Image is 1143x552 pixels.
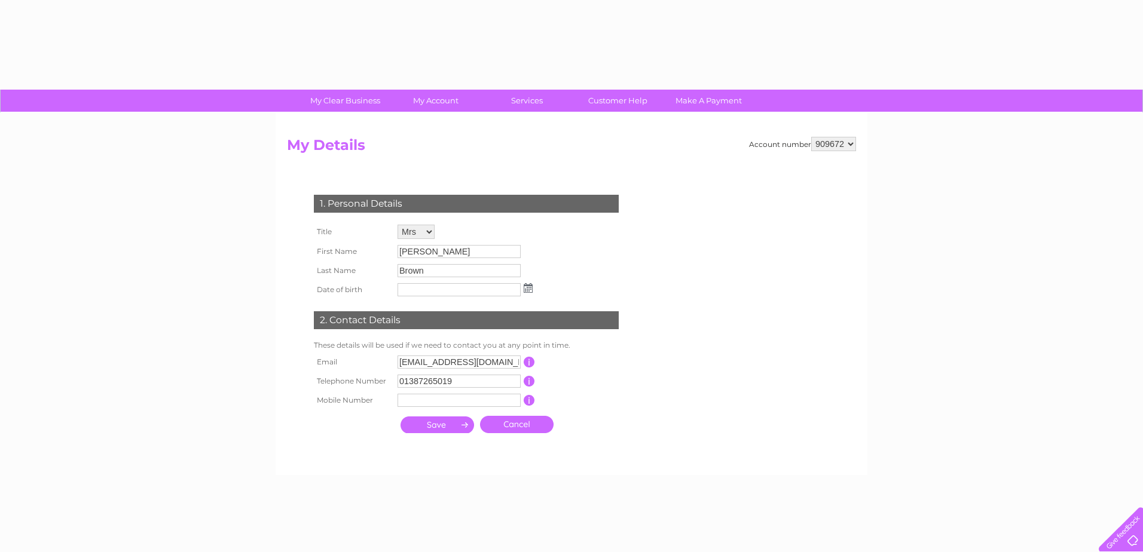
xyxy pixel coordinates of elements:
div: 2. Contact Details [314,311,619,329]
th: Telephone Number [311,372,395,391]
a: Make A Payment [659,90,758,112]
div: 1. Personal Details [314,195,619,213]
th: Date of birth [311,280,395,299]
h2: My Details [287,137,856,160]
a: My Clear Business [296,90,395,112]
div: Account number [749,137,856,151]
a: Customer Help [569,90,667,112]
th: Email [311,352,395,372]
th: Title [311,222,395,242]
th: Mobile Number [311,391,395,410]
img: ... [524,283,533,293]
input: Submit [401,416,474,433]
a: Cancel [480,416,554,433]
input: Information [524,395,535,406]
th: First Name [311,242,395,261]
td: These details will be used if we need to contact you at any point in time. [311,338,622,352]
a: My Account [387,90,485,112]
th: Last Name [311,261,395,280]
input: Information [524,357,535,367]
a: Services [478,90,576,112]
input: Information [524,376,535,387]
